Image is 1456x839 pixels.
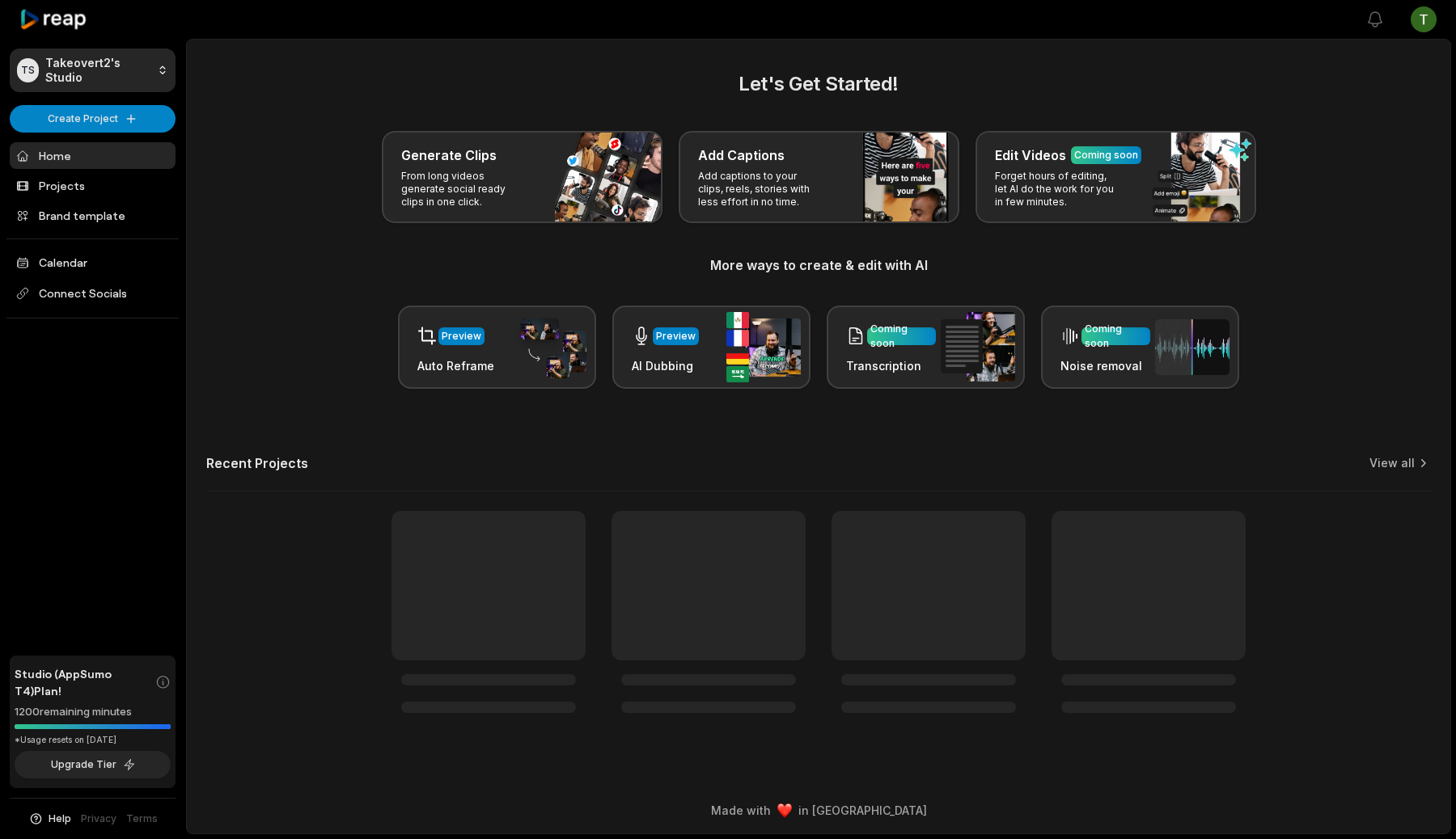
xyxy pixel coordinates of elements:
div: Coming soon [1085,322,1147,351]
a: Projects [10,172,176,199]
h3: Auto Reframe [417,357,494,374]
a: Terms [126,812,158,826]
button: Help [28,812,71,826]
h3: Noise removal [1060,357,1150,374]
p: From long videos generate social ready clips in one click. [401,170,527,209]
a: View all [1369,455,1415,471]
img: ai_dubbing.png [726,312,801,382]
img: auto_reframe.png [512,316,586,379]
h3: Edit Videos [995,145,1066,165]
a: Brand template [10,202,176,229]
h3: More ways to create & edit with AI [206,255,1431,275]
h3: Add Captions [698,145,785,165]
div: Preview [656,329,696,344]
h3: Generate Clips [401,145,497,165]
div: *Usage resets on [DATE] [15,734,171,746]
button: Create Project [10,105,176,133]
h2: Recent Projects [206,455,308,471]
p: Forget hours of editing, let AI do the work for you in few minutes. [995,170,1120,209]
div: Coming soon [1074,148,1138,162]
span: Help [49,812,71,826]
button: Upgrade Tier [15,751,171,778]
img: heart emoji [777,803,792,818]
h2: Let's Get Started! [206,70,1431,99]
a: Calendar [10,249,176,276]
span: Connect Socials [10,279,176,308]
h3: Transcription [846,357,936,374]
div: 1200 remaining minutes [15,704,171,720]
p: Takeovert2's Studio [45,56,150,85]
img: transcription.png [941,312,1015,382]
div: Preview [442,329,481,344]
span: Studio (AppSumo T4) Plan! [15,665,155,699]
div: Coming soon [870,322,933,351]
p: Add captions to your clips, reels, stories with less effort in no time. [698,170,823,209]
div: Made with in [GEOGRAPHIC_DATA] [201,802,1436,819]
a: Privacy [81,812,116,826]
a: Home [10,142,176,169]
div: TS [17,58,39,82]
img: noise_removal.png [1155,319,1230,375]
h3: AI Dubbing [632,357,699,374]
